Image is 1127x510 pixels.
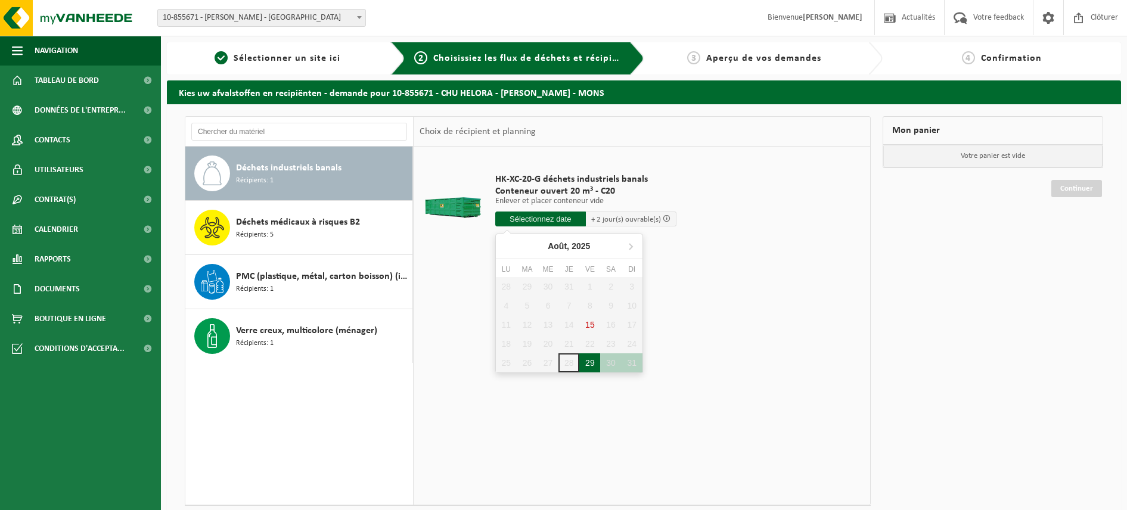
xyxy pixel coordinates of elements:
span: + 2 jour(s) ouvrable(s) [591,216,661,223]
div: Ma [517,263,538,275]
span: Verre creux, multicolore (ménager) [236,324,377,338]
span: 10-855671 - CHU HELORA - JOLIMONT KENNEDY - MONS [157,9,366,27]
p: Votre panier est vide [883,145,1103,167]
span: Déchets médicaux à risques B2 [236,215,360,229]
span: Contrat(s) [35,185,76,214]
span: Rapports [35,244,71,274]
span: Documents [35,274,80,304]
a: 1Sélectionner un site ici [173,51,381,66]
span: Calendrier [35,214,78,244]
button: PMC (plastique, métal, carton boisson) (industriel) Récipients: 1 [185,255,413,309]
span: Conditions d'accepta... [35,334,125,363]
span: Conteneur ouvert 20 m³ - C20 [495,185,676,197]
span: Sélectionner un site ici [234,54,340,63]
div: Mon panier [883,116,1103,145]
span: Boutique en ligne [35,304,106,334]
div: Je [558,263,579,275]
span: 4 [962,51,975,64]
span: Récipients: 1 [236,338,274,349]
div: Ve [579,263,600,275]
div: 29 [579,353,600,372]
span: Aperçu de vos demandes [706,54,821,63]
div: Août, [543,237,595,256]
span: Navigation [35,36,78,66]
span: 1 [215,51,228,64]
div: Sa [600,263,621,275]
p: Enlever et placer conteneur vide [495,197,676,206]
span: 3 [687,51,700,64]
div: Lu [496,263,517,275]
span: Déchets industriels banals [236,161,341,175]
span: Données de l'entrepr... [35,95,126,125]
div: Choix de récipient et planning [414,117,542,147]
button: Déchets industriels banals Récipients: 1 [185,147,413,201]
a: Continuer [1051,180,1102,197]
span: Contacts [35,125,70,155]
span: Tableau de bord [35,66,99,95]
button: Déchets médicaux à risques B2 Récipients: 5 [185,201,413,255]
strong: [PERSON_NAME] [803,13,862,22]
span: Utilisateurs [35,155,83,185]
span: Confirmation [981,54,1042,63]
span: PMC (plastique, métal, carton boisson) (industriel) [236,269,409,284]
button: Verre creux, multicolore (ménager) Récipients: 1 [185,309,413,363]
span: HK-XC-20-G déchets industriels banals [495,173,676,185]
h2: Kies uw afvalstoffen en recipiënten - demande pour 10-855671 - CHU HELORA - [PERSON_NAME] - MONS [167,80,1121,104]
span: Récipients: 1 [236,175,274,186]
input: Sélectionnez date [495,212,586,226]
div: Di [622,263,642,275]
div: Me [538,263,558,275]
input: Chercher du matériel [191,123,407,141]
span: Récipients: 1 [236,284,274,295]
span: 10-855671 - CHU HELORA - JOLIMONT KENNEDY - MONS [158,10,365,26]
span: 2 [414,51,427,64]
span: Choisissiez les flux de déchets et récipients [433,54,632,63]
span: Récipients: 5 [236,229,274,241]
i: 2025 [572,242,590,250]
